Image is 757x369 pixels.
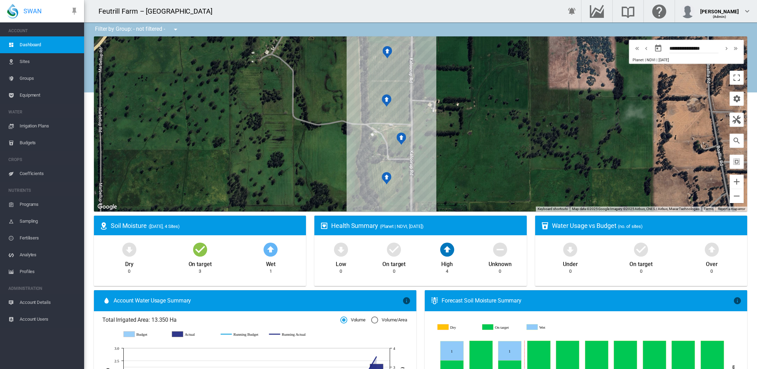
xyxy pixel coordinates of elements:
[743,7,751,15] md-icon: icon-chevron-down
[333,241,349,258] md-icon: icon-arrow-down-bold-circle
[100,222,108,230] md-icon: icon-map-marker-radius
[102,297,111,305] md-icon: icon-water
[386,241,402,258] md-icon: icon-checkbox-marked-circle
[20,87,79,104] span: Equipment
[731,44,740,53] button: icon-chevron-double-right
[90,22,185,36] div: Filter by Group: - not filtered -
[651,41,665,55] button: md-calendar
[393,268,395,274] div: 0
[380,224,424,229] span: (Planet | NDVI, [DATE])
[20,311,79,328] span: Account Users
[192,241,209,258] md-icon: icon-checkbox-marked-circle
[633,241,649,258] md-icon: icon-checkbox-marked-circle
[402,297,411,305] md-icon: icon-information
[382,258,405,268] div: On target
[730,189,744,203] button: Zoom out
[8,25,79,36] span: ACCOUNT
[681,4,695,18] img: profile.jpg
[8,154,79,165] span: CROPS
[382,94,391,107] div: NDVI: Stage 3 SHA
[382,172,391,184] div: NDVI: Stage 1 SHA
[633,44,641,53] md-icon: icon-chevron-double-left
[393,346,395,350] tspan: 4
[442,297,733,305] div: Forecast Soil Moisture Summary
[732,95,741,103] md-icon: icon-cog
[541,222,549,230] md-icon: icon-cup-water
[642,44,651,53] button: icon-chevron-left
[8,283,79,294] span: ADMINISTRATION
[588,7,605,15] md-icon: Go to the Data Hub
[115,359,120,363] tspan: 2.5
[483,324,523,331] g: On target
[733,297,742,305] md-icon: icon-information
[722,44,731,53] button: icon-chevron-right
[20,70,79,87] span: Groups
[169,22,183,36] button: icon-menu-down
[382,46,392,58] div: NDVI: Stage 4 SHA
[189,258,212,268] div: On target
[723,44,730,53] md-icon: icon-chevron-right
[20,118,79,134] span: Irrigation Plans
[270,268,272,274] div: 1
[656,58,669,62] span: | [DATE]
[498,341,521,361] g: Wet Sep 26, 2025 1
[98,6,219,16] div: Feutrill Farm – [GEOGRAPHIC_DATA]
[340,317,366,323] md-radio-button: Volume
[446,268,448,274] div: 4
[125,258,134,268] div: Dry
[572,207,700,211] span: Map data ©2025 Google Imagery ©2025 Airbus, CNES / Airbus, Maxar Technologies
[171,25,180,34] md-icon: icon-menu-down
[124,331,165,337] g: Budget
[629,258,653,268] div: On target
[562,241,579,258] md-icon: icon-arrow-down-bold-circle
[730,155,744,169] button: icon-select-all
[111,221,300,230] div: Soil Moisture
[706,258,718,268] div: Over
[149,224,180,229] span: ([DATE], 4 Sites)
[70,7,79,15] md-icon: icon-pin
[732,137,741,145] md-icon: icon-magnify
[640,268,642,274] div: 0
[651,7,668,15] md-icon: Click here for help
[8,185,79,196] span: NUTRIENTS
[20,53,79,70] span: Sites
[492,241,509,258] md-icon: icon-minus-circle
[441,258,453,268] div: High
[269,331,311,337] g: Running Actual
[23,7,42,15] span: SWAN
[620,7,636,15] md-icon: Search the knowledge base
[262,241,279,258] md-icon: icon-arrow-up-bold-circle
[489,258,511,268] div: Unknown
[375,355,378,358] circle: Running Actual 26 Sept 3.56
[371,317,407,323] md-radio-button: Volume/Area
[538,207,568,211] button: Keyboard shortcuts
[114,297,402,305] span: Account Water Usage Summary
[730,175,744,189] button: Zoom in
[396,132,406,145] div: NDVI: Stage 2 SHA
[199,268,201,274] div: 3
[618,224,643,229] span: (no. of sites)
[565,4,579,18] button: icon-bell-ring
[499,268,501,274] div: 0
[20,165,79,182] span: Coefficients
[221,331,262,337] g: Running Budget
[732,44,739,53] md-icon: icon-chevron-double-right
[20,196,79,213] span: Programs
[7,4,18,19] img: SWAN-Landscape-Logo-Colour-drop.png
[320,222,328,230] md-icon: icon-heart-box-outline
[20,246,79,263] span: Analytes
[115,346,120,350] tspan: 3.0
[20,213,79,230] span: Sampling
[704,207,714,211] a: Terms
[121,241,138,258] md-icon: icon-arrow-down-bold-circle
[20,134,79,151] span: Budgets
[710,268,713,274] div: 0
[730,134,744,148] button: icon-magnify
[331,221,521,230] div: Health Summary
[20,36,79,53] span: Dashboard
[266,258,276,268] div: Wet
[730,92,744,106] button: icon-cog
[703,241,720,258] md-icon: icon-arrow-up-bold-circle
[552,221,742,230] div: Water Usage vs Budget
[8,106,79,118] span: WATER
